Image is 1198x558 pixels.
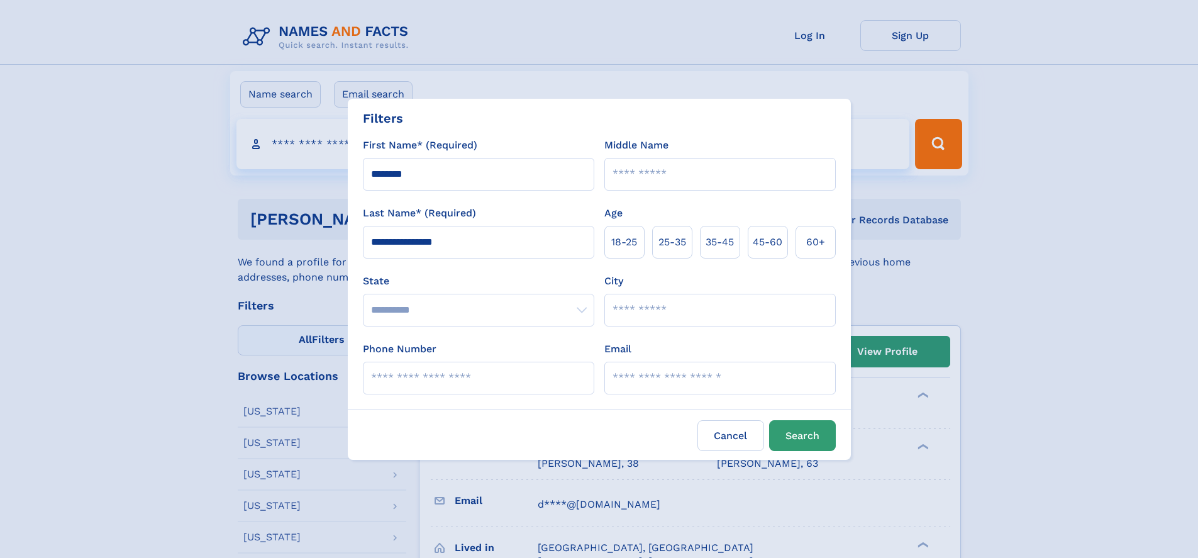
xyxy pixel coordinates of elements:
button: Search [769,420,836,451]
span: 25‑35 [658,235,686,250]
label: Last Name* (Required) [363,206,476,221]
label: Middle Name [604,138,668,153]
label: Cancel [697,420,764,451]
span: 45‑60 [753,235,782,250]
label: City [604,274,623,289]
div: Filters [363,109,403,128]
label: First Name* (Required) [363,138,477,153]
span: 35‑45 [706,235,734,250]
span: 60+ [806,235,825,250]
span: 18‑25 [611,235,637,250]
label: Phone Number [363,342,436,357]
label: State [363,274,594,289]
label: Email [604,342,631,357]
label: Age [604,206,623,221]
